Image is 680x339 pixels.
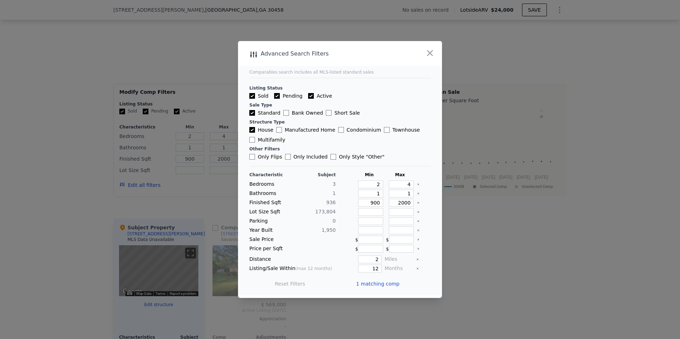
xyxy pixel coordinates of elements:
input: Sold [249,93,255,99]
span: 0 [333,218,336,224]
input: Standard [249,110,255,116]
input: Active [308,93,314,99]
div: Lot Size Sqft [249,208,291,216]
div: Listing/Sale Within [249,265,336,272]
div: Finished Sqft [249,199,291,207]
label: Only Included [285,153,328,160]
label: Sold [249,92,268,99]
div: Min [355,172,383,178]
input: House [249,127,255,133]
button: Clear [416,258,419,261]
button: Clear [417,247,420,250]
input: Pending [274,93,280,99]
div: $ [355,245,383,253]
label: Only Flips [249,153,282,160]
input: Only Included [285,154,291,160]
button: Clear [417,183,420,186]
div: Characteristic [249,172,291,178]
button: Clear [417,238,420,241]
button: Clear [416,267,419,270]
label: Multifamily [249,136,285,143]
span: 3 [333,181,336,187]
input: Multifamily [249,137,255,143]
input: Townhouse [384,127,390,133]
span: 1 matching comp [356,280,399,287]
label: Condominium [338,126,381,133]
div: Max [386,172,414,178]
span: 173,804 [315,209,336,214]
button: Clear [417,201,420,204]
label: Bank Owned [283,109,323,116]
span: (max 12 months) [295,266,332,271]
span: 1,950 [322,227,336,233]
div: $ [355,236,383,243]
button: Clear [417,211,420,213]
label: Standard [249,109,280,116]
div: Bedrooms [249,180,291,188]
label: Pending [274,92,302,99]
div: Price per Sqft [249,245,291,253]
div: $ [386,245,414,253]
div: Comparables search includes all MLS-listed standard sales [249,69,431,75]
button: Clear [417,229,420,232]
input: Only Style "Other" [330,154,336,160]
input: Condominium [338,127,344,133]
div: Months [385,265,413,272]
div: Year Built [249,226,291,234]
label: Short Sale [326,109,360,116]
label: Active [308,92,332,99]
label: Townhouse [384,126,420,133]
div: Sale Price [249,236,291,243]
span: 1 [333,190,336,196]
div: Listing Status [249,85,431,91]
input: Short Sale [326,110,331,116]
button: Clear [417,192,420,195]
input: Only Flips [249,154,255,160]
label: House [249,126,273,133]
input: Manufactured Home [276,127,282,133]
span: 936 [326,200,336,205]
div: Other Filters [249,146,431,152]
div: Bathrooms [249,190,291,197]
div: Structure Type [249,119,431,125]
button: Reset [275,280,305,287]
div: Subject [294,172,336,178]
div: Sale Type [249,102,431,108]
div: $ [386,236,414,243]
input: Bank Owned [283,110,289,116]
button: Clear [417,220,420,223]
div: Distance [249,255,336,263]
label: Only Style " Other " [330,153,385,160]
div: Parking [249,217,291,225]
div: Miles [385,255,413,263]
div: Advanced Search Filters [238,49,401,59]
label: Manufactured Home [276,126,335,133]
